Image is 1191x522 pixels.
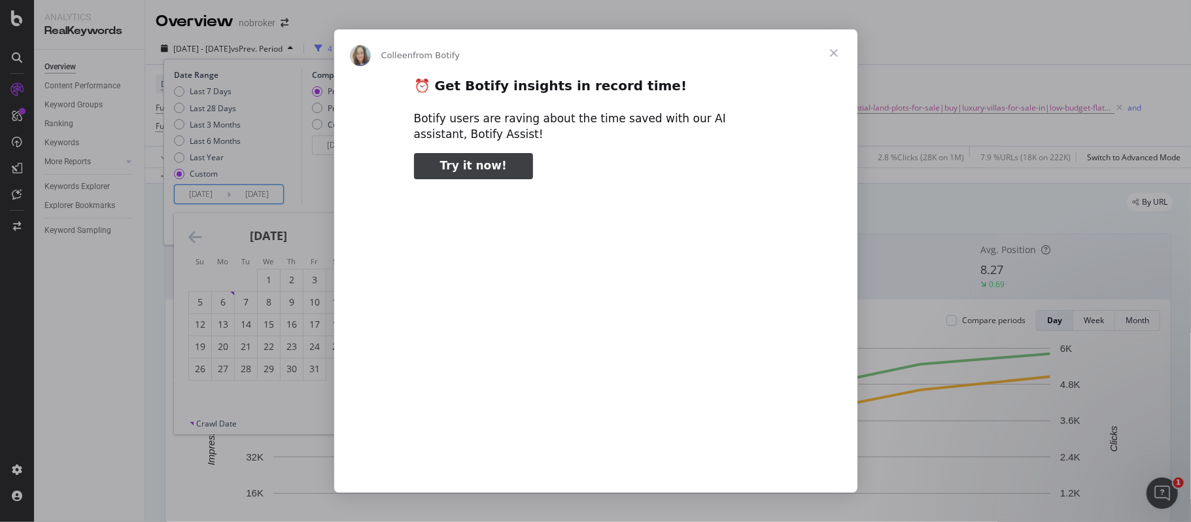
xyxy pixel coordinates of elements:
span: Colleen [381,50,413,60]
div: Botify users are raving about the time saved with our AI assistant, Botify Assist! [414,111,778,143]
span: Close [810,29,857,77]
video: Play video [323,190,869,463]
h2: ⏰ Get Botify insights in record time! [414,77,778,101]
span: from Botify [413,50,460,60]
span: Try it now! [440,159,507,172]
a: Try it now! [414,153,533,179]
img: Profile image for Colleen [350,45,371,66]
